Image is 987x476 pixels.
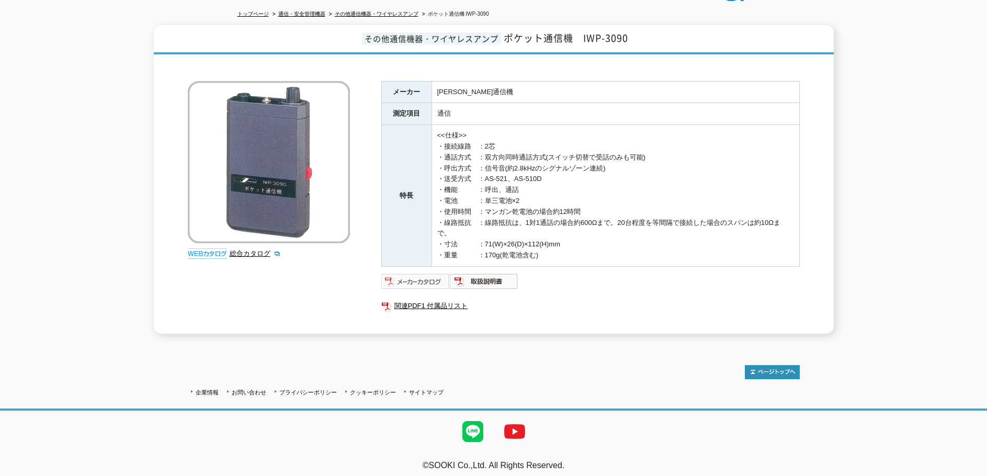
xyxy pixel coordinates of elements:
[381,103,432,125] th: 測定項目
[450,273,518,290] img: 取扱説明書
[237,11,269,17] a: トップページ
[420,9,489,20] li: ポケット通信機 IWP-3090
[230,250,281,257] a: 総合カタログ
[232,389,266,395] a: お問い合わせ
[196,389,219,395] a: 企業情報
[381,125,432,267] th: 特長
[381,299,800,313] a: 関連PDF1 付属品リスト
[278,11,325,17] a: 通信・安全管理機器
[350,389,396,395] a: クッキーポリシー
[188,248,227,259] img: webカタログ
[335,11,418,17] a: その他通信機器・ワイヤレスアンプ
[494,411,536,452] img: YouTube
[362,32,501,44] span: その他通信機器・ワイヤレスアンプ
[381,81,432,103] th: メーカー
[504,31,628,45] span: ポケット通信機 IWP-3090
[432,103,799,125] td: 通信
[381,280,450,288] a: メーカーカタログ
[745,365,800,379] img: トップページへ
[432,81,799,103] td: [PERSON_NAME]通信機
[279,389,337,395] a: プライバシーポリシー
[188,81,350,243] img: ポケット通信機 IWP-3090
[432,125,799,267] td: <<仕様>> ・接続線路 ：2芯 ・通話方式 ：双方向同時通話方式(スイッチ切替で受話のみも可能) ・呼出方式 ：信号音(約2.8kHzのシグナルゾーン連続) ・送受方式 ：AS-521、AS-...
[381,273,450,290] img: メーカーカタログ
[452,411,494,452] img: LINE
[409,389,444,395] a: サイトマップ
[450,280,518,288] a: 取扱説明書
